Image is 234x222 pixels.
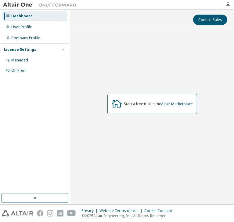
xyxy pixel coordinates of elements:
div: License Settings [4,47,36,52]
div: User Profile [11,25,32,29]
div: Dashboard [11,14,33,19]
img: altair_logo.svg [2,210,33,217]
div: Privacy [81,208,99,213]
div: Cookie Consent [144,208,176,213]
p: © 2025 Altair Engineering, Inc. All Rights Reserved. [81,213,176,218]
div: Start a free trial in the [124,102,193,106]
div: Company Profile [11,36,40,40]
img: instagram.svg [47,210,53,217]
img: linkedin.svg [57,210,63,217]
div: Website Terms of Use [99,208,144,213]
a: Altair Marketplace [161,101,193,106]
div: Managed [11,58,28,63]
img: youtube.svg [67,210,76,217]
img: Altair One [3,2,79,8]
img: facebook.svg [37,210,43,217]
div: On Prem [11,68,27,73]
button: Contact Sales [193,15,227,25]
